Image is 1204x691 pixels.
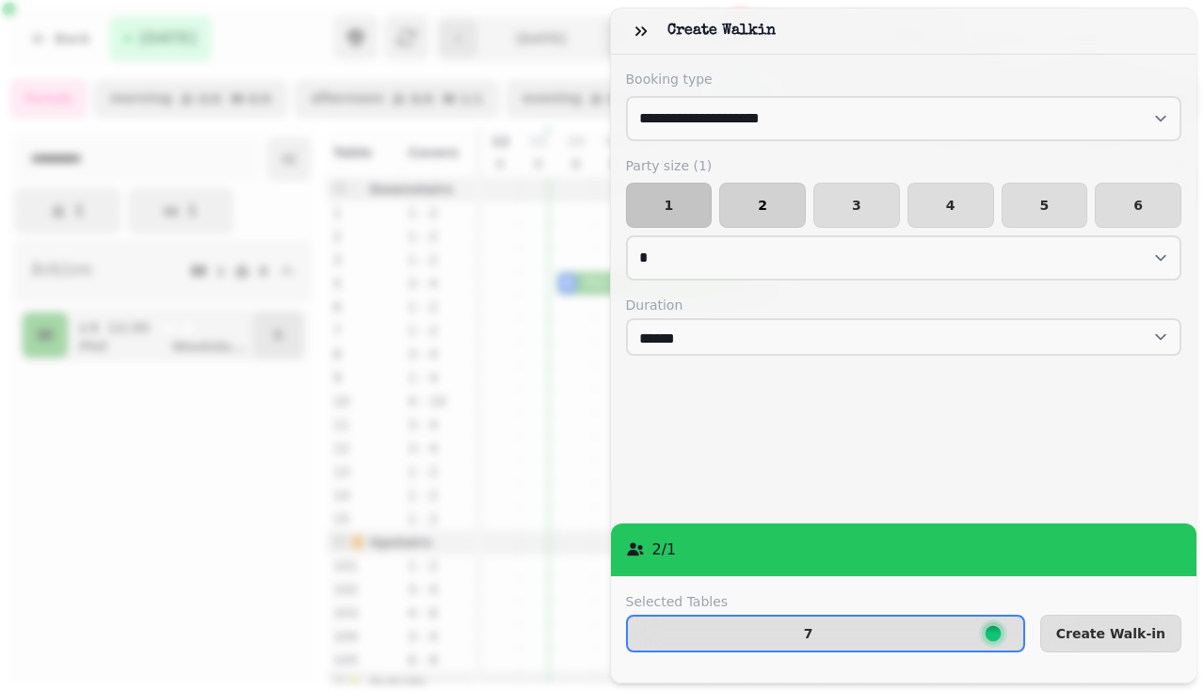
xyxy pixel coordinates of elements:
[642,199,697,212] span: 1
[1040,615,1181,652] button: Create Walk-in
[652,538,677,561] p: 2 / 1
[1056,627,1165,640] span: Create Walk-in
[626,156,1182,175] label: Party size ( 1 )
[813,183,900,228] button: 3
[667,20,783,42] h3: Create walkin
[626,70,1182,88] label: Booking type
[1018,199,1072,212] span: 5
[626,592,1025,611] label: Selected Tables
[626,615,1025,652] button: 7
[829,199,884,212] span: 3
[1095,183,1181,228] button: 6
[735,199,790,212] span: 2
[923,199,978,212] span: 4
[626,183,713,228] button: 1
[719,183,806,228] button: 2
[1002,183,1088,228] button: 5
[626,296,1182,314] label: Duration
[1111,199,1165,212] span: 6
[907,183,994,228] button: 4
[804,627,813,640] p: 7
